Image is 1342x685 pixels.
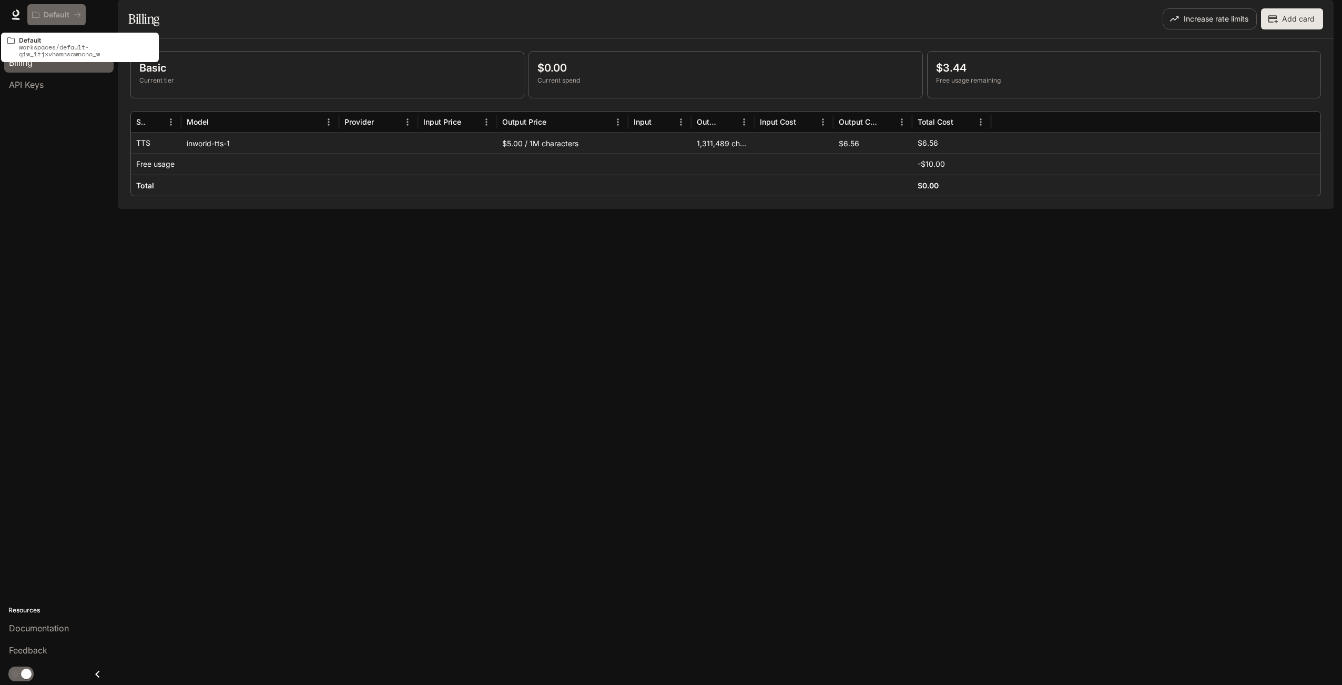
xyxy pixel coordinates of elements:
[815,114,831,130] button: Menu
[44,11,69,19] p: Default
[147,114,163,130] button: Sort
[634,117,652,126] div: Input
[760,117,796,126] div: Input Cost
[918,117,953,126] div: Total Cost
[19,37,152,44] p: Default
[181,133,339,154] div: inworld-tts-1
[136,159,175,169] p: Free usage
[139,60,515,76] p: Basic
[19,44,152,57] p: workspaces/default-giw_1tjxvhwmnscwncno_w
[128,8,159,29] h1: Billing
[653,114,668,130] button: Sort
[187,117,209,126] div: Model
[502,117,546,126] div: Output Price
[136,138,150,148] p: TTS
[423,117,461,126] div: Input Price
[894,114,910,130] button: Menu
[736,114,752,130] button: Menu
[136,180,154,191] h6: Total
[954,114,970,130] button: Sort
[720,114,736,130] button: Sort
[462,114,478,130] button: Sort
[27,4,86,25] button: All workspaces
[321,114,337,130] button: Menu
[673,114,689,130] button: Menu
[839,117,877,126] div: Output Cost
[139,76,515,85] p: Current tier
[547,114,563,130] button: Sort
[918,138,938,148] p: $6.56
[918,180,939,191] h6: $0.00
[400,114,415,130] button: Menu
[344,117,374,126] div: Provider
[878,114,894,130] button: Sort
[375,114,391,130] button: Sort
[936,76,1312,85] p: Free usage remaining
[479,114,494,130] button: Menu
[497,133,628,154] div: $5.00 / 1M characters
[973,114,989,130] button: Menu
[697,117,719,126] div: Output
[1163,8,1257,29] button: Increase rate limits
[210,114,226,130] button: Sort
[833,133,912,154] div: $6.56
[610,114,626,130] button: Menu
[163,114,179,130] button: Menu
[136,117,146,126] div: Service
[797,114,813,130] button: Sort
[936,60,1312,76] p: $3.44
[692,133,755,154] div: 1,311,489 characters
[537,60,913,76] p: $0.00
[537,76,913,85] p: Current spend
[1261,8,1323,29] button: Add card
[918,159,945,169] p: -$10.00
